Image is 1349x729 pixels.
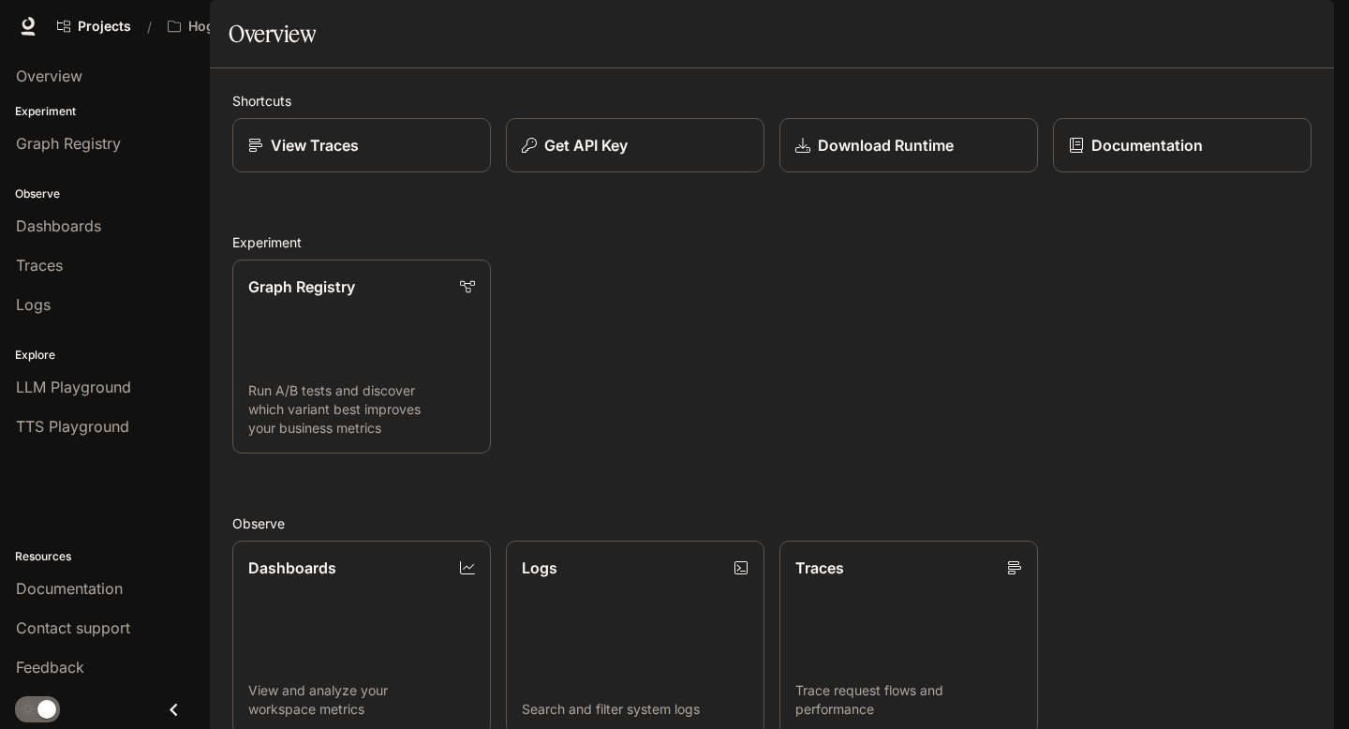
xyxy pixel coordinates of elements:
[506,118,764,172] button: Get API Key
[522,700,749,719] p: Search and filter system logs
[232,118,491,172] a: View Traces
[159,7,289,45] button: Open workspace menu
[232,513,1312,533] h2: Observe
[795,557,844,579] p: Traces
[248,681,475,719] p: View and analyze your workspace metrics
[818,134,954,156] p: Download Runtime
[1053,118,1312,172] a: Documentation
[271,134,359,156] p: View Traces
[248,275,355,298] p: Graph Registry
[779,118,1038,172] a: Download Runtime
[248,381,475,438] p: Run A/B tests and discover which variant best improves your business metrics
[49,7,140,45] a: Go to projects
[232,91,1312,111] h2: Shortcuts
[795,681,1022,719] p: Trace request flows and performance
[78,19,131,35] span: Projects
[188,19,260,35] p: Hogsworth
[1091,134,1203,156] p: Documentation
[140,17,159,37] div: /
[232,232,1312,252] h2: Experiment
[229,15,316,52] h1: Overview
[232,260,491,454] a: Graph RegistryRun A/B tests and discover which variant best improves your business metrics
[544,134,628,156] p: Get API Key
[522,557,557,579] p: Logs
[248,557,336,579] p: Dashboards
